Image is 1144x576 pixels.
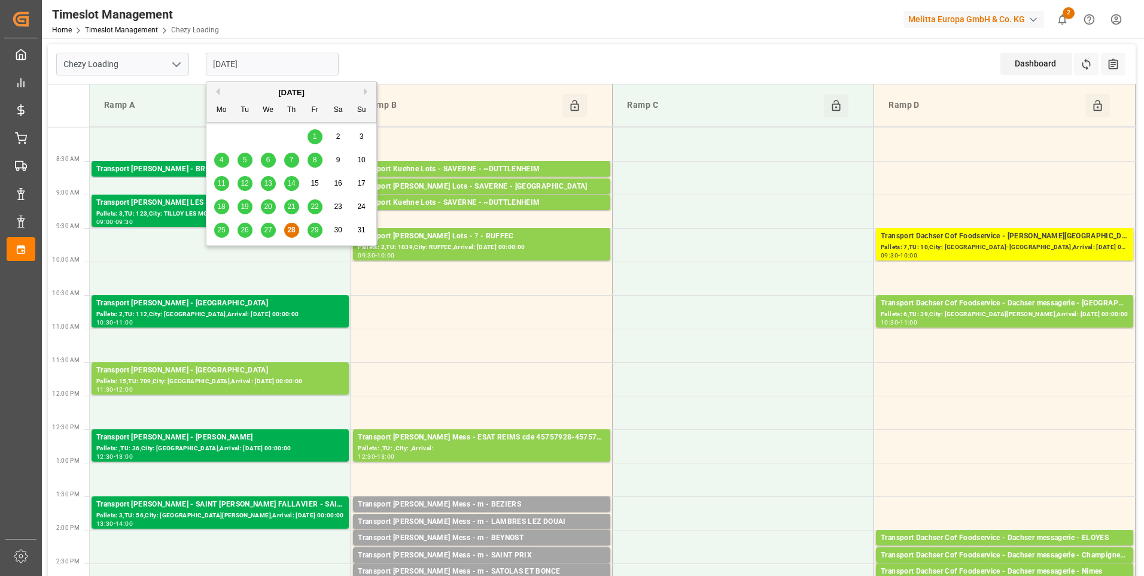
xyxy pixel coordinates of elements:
[364,88,371,95] button: Next Month
[96,209,344,219] div: Pallets: 3,TU: 123,City: TILLOY LES MOFFLAINES,Arrival: [DATE] 00:00:00
[881,532,1128,544] div: Transport Dachser Cof Foodservice - Dachser messagerie - ELOYES
[358,562,606,572] div: Pallets: ,TU: 36,City: SAINT PRIX,Arrival: [DATE] 00:00:00
[881,320,898,325] div: 10:30
[206,53,339,75] input: DD-MM-YYYY
[96,387,114,392] div: 11:30
[308,103,322,118] div: Fr
[52,357,80,363] span: 11:30 AM
[375,253,377,258] div: -
[334,179,342,187] span: 16
[358,444,606,454] div: Pallets: ,TU: ,City: ,Arrival:
[96,365,344,377] div: Transport [PERSON_NAME] - [GEOGRAPHIC_DATA]
[354,199,369,214] div: Choose Sunday, August 24th, 2025
[261,176,276,191] div: Choose Wednesday, August 13th, 2025
[358,231,606,242] div: Transport [PERSON_NAME] Lots - ? - RUFFEC
[264,202,272,211] span: 20
[375,454,377,459] div: -
[308,223,322,238] div: Choose Friday, August 29th, 2025
[334,202,342,211] span: 23
[114,387,115,392] div: -
[217,226,225,234] span: 25
[313,156,317,164] span: 8
[358,544,606,554] div: Pallets: ,TU: 33,City: [GEOGRAPHIC_DATA],Arrival: [DATE] 00:00:00
[336,132,340,141] span: 2
[1076,6,1103,33] button: Help Center
[261,153,276,168] div: Choose Wednesday, August 6th, 2025
[114,320,115,325] div: -
[85,26,158,34] a: Timeslot Management
[261,199,276,214] div: Choose Wednesday, August 20th, 2025
[115,219,133,225] div: 09:30
[96,219,114,225] div: 09:00
[52,5,219,23] div: Timeslot Management
[622,94,824,117] div: Ramp C
[357,202,365,211] span: 24
[358,209,606,219] div: Pallets: 1,TU: 95,City: ~[GEOGRAPHIC_DATA],Arrival: [DATE] 00:00:00
[115,521,133,526] div: 14:00
[881,242,1128,253] div: Pallets: 7,TU: 10,City: [GEOGRAPHIC_DATA]-[GEOGRAPHIC_DATA],Arrival: [DATE] 00:00:00
[898,320,900,325] div: -
[903,8,1049,31] button: Melitta Europa GmbH & Co. KG
[52,256,80,263] span: 10:00 AM
[56,491,80,498] span: 1:30 PM
[96,175,344,186] div: Pallets: 1,TU: ,City: [GEOGRAPHIC_DATA],Arrival: [DATE] 00:00:00
[881,231,1128,242] div: Transport Dachser Cof Foodservice - [PERSON_NAME][GEOGRAPHIC_DATA]-[GEOGRAPHIC_DATA]
[238,153,252,168] div: Choose Tuesday, August 5th, 2025
[900,253,917,258] div: 10:00
[52,424,80,431] span: 12:30 PM
[357,179,365,187] span: 17
[898,253,900,258] div: -
[884,94,1085,117] div: Ramp D
[1063,7,1075,19] span: 2
[96,298,344,310] div: Transport [PERSON_NAME] - [GEOGRAPHIC_DATA]
[354,153,369,168] div: Choose Sunday, August 10th, 2025
[287,226,295,234] span: 28
[354,176,369,191] div: Choose Sunday, August 17th, 2025
[358,532,606,544] div: Transport [PERSON_NAME] Mess - m - BEYNOST
[56,525,80,531] span: 2:00 PM
[377,253,394,258] div: 10:00
[96,444,344,454] div: Pallets: ,TU: 36,City: [GEOGRAPHIC_DATA],Arrival: [DATE] 00:00:00
[311,202,318,211] span: 22
[313,132,317,141] span: 1
[96,511,344,521] div: Pallets: 3,TU: 56,City: [GEOGRAPHIC_DATA][PERSON_NAME],Arrival: [DATE] 00:00:00
[354,103,369,118] div: Su
[287,179,295,187] span: 14
[358,197,606,209] div: Transport Kuehne Lots - SAVERNE - ~DUTTLENHEIM
[238,223,252,238] div: Choose Tuesday, August 26th, 2025
[1000,53,1072,75] div: Dashboard
[114,219,115,225] div: -
[358,499,606,511] div: Transport [PERSON_NAME] Mess - m - BEZIERS
[241,179,248,187] span: 12
[881,550,1128,562] div: Transport Dachser Cof Foodservice - Dachser messagerie - Champigneulles
[358,163,606,175] div: Transport Kuehne Lots - SAVERNE - ~DUTTLENHEIM
[331,176,346,191] div: Choose Saturday, August 16th, 2025
[56,558,80,565] span: 2:30 PM
[217,202,225,211] span: 18
[56,53,189,75] input: Type to search/select
[358,242,606,253] div: Pallets: 2,TU: 1039,City: RUFFEC,Arrival: [DATE] 00:00:00
[354,129,369,144] div: Choose Sunday, August 3rd, 2025
[56,156,80,162] span: 8:30 AM
[243,156,247,164] span: 5
[331,103,346,118] div: Sa
[238,199,252,214] div: Choose Tuesday, August 19th, 2025
[264,226,272,234] span: 27
[881,298,1128,310] div: Transport Dachser Cof Foodservice - Dachser messagerie - [GEOGRAPHIC_DATA][PERSON_NAME] FALLAVIER
[238,176,252,191] div: Choose Tuesday, August 12th, 2025
[114,521,115,526] div: -
[358,253,375,258] div: 09:30
[331,129,346,144] div: Choose Saturday, August 2nd, 2025
[214,103,229,118] div: Mo
[308,153,322,168] div: Choose Friday, August 8th, 2025
[115,454,133,459] div: 13:00
[214,199,229,214] div: Choose Monday, August 18th, 2025
[284,199,299,214] div: Choose Thursday, August 21st, 2025
[331,153,346,168] div: Choose Saturday, August 9th, 2025
[238,103,252,118] div: Tu
[881,310,1128,320] div: Pallets: 6,TU: 39,City: [GEOGRAPHIC_DATA][PERSON_NAME],Arrival: [DATE] 00:00:00
[96,454,114,459] div: 12:30
[52,390,80,397] span: 12:00 PM
[115,387,133,392] div: 12:00
[96,432,344,444] div: Transport [PERSON_NAME] - [PERSON_NAME]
